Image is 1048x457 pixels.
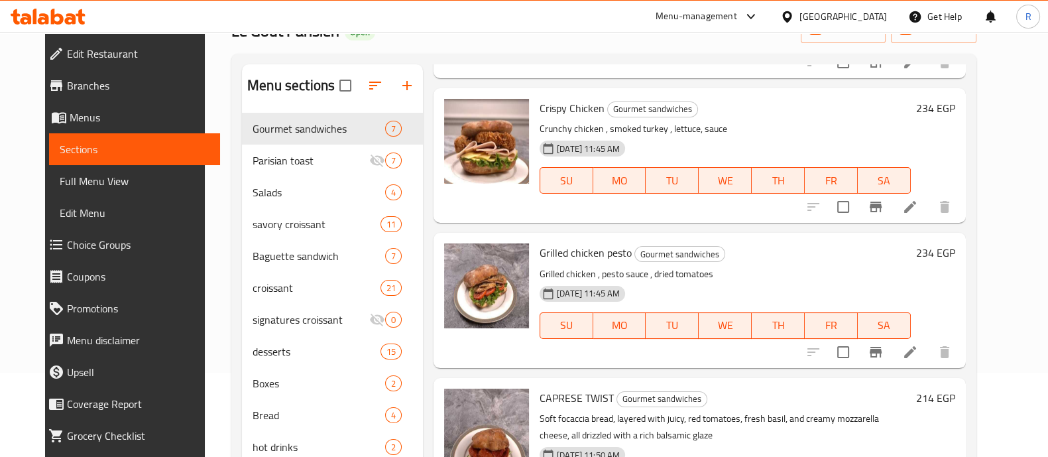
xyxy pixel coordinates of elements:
[805,312,858,339] button: FR
[381,218,401,231] span: 11
[386,186,401,199] span: 4
[242,113,423,145] div: Gourmet sandwiches7
[253,121,385,137] div: Gourmet sandwiches
[49,197,220,229] a: Edit Menu
[651,316,693,335] span: TU
[540,98,605,118] span: Crispy Chicken
[646,167,699,194] button: TU
[1025,9,1031,24] span: R
[752,312,805,339] button: TH
[757,171,799,190] span: TH
[38,261,220,293] a: Coupons
[253,439,385,455] span: hot drinks
[810,316,852,335] span: FR
[253,375,385,391] div: Boxes
[444,99,529,184] img: Crispy Chicken
[385,375,402,391] div: items
[902,199,918,215] a: Edit menu item
[385,439,402,455] div: items
[253,344,380,359] span: desserts
[38,70,220,101] a: Branches
[386,123,401,135] span: 7
[247,76,335,96] h2: Menu sections
[242,399,423,431] div: Bread4
[385,312,402,328] div: items
[331,72,359,99] span: Select all sections
[381,282,401,294] span: 21
[929,336,961,368] button: delete
[67,428,209,444] span: Grocery Checklist
[38,101,220,133] a: Menus
[699,167,752,194] button: WE
[546,316,588,335] span: SU
[242,367,423,399] div: Boxes2
[391,70,423,101] button: Add section
[902,344,918,360] a: Edit menu item
[704,171,746,190] span: WE
[49,133,220,165] a: Sections
[616,391,707,407] div: Gourmet sandwiches
[253,184,385,200] span: Salads
[651,171,693,190] span: TU
[242,304,423,336] div: signatures croissant0
[38,38,220,70] a: Edit Restaurant
[752,167,805,194] button: TH
[386,314,401,326] span: 0
[858,312,911,339] button: SA
[916,99,955,117] h6: 234 EGP
[646,312,699,339] button: TU
[635,247,725,262] span: Gourmet sandwiches
[386,409,401,422] span: 4
[552,143,625,155] span: [DATE] 11:45 AM
[67,78,209,94] span: Branches
[38,229,220,261] a: Choice Groups
[253,216,380,232] span: savory croissant
[60,141,209,157] span: Sections
[829,338,857,366] span: Select to update
[253,407,385,423] div: Bread
[67,396,209,412] span: Coverage Report
[70,109,209,125] span: Menus
[810,171,852,190] span: FR
[546,171,588,190] span: SU
[386,441,401,454] span: 2
[253,248,385,264] span: Baguette sandwich
[38,388,220,420] a: Coverage Report
[242,208,423,240] div: savory croissant11
[67,237,209,253] span: Choice Groups
[38,356,220,388] a: Upsell
[607,101,698,117] div: Gourmet sandwiches
[38,324,220,356] a: Menu disclaimer
[60,173,209,189] span: Full Menu View
[929,191,961,223] button: delete
[385,184,402,200] div: items
[799,9,887,24] div: [GEOGRAPHIC_DATA]
[49,165,220,197] a: Full Menu View
[242,336,423,367] div: desserts15
[67,300,209,316] span: Promotions
[704,316,746,335] span: WE
[540,167,593,194] button: SU
[242,145,423,176] div: Parisian toast7
[380,216,402,232] div: items
[540,243,632,263] span: Grilled chicken pesto
[757,316,799,335] span: TH
[242,272,423,304] div: croissant21
[385,407,402,423] div: items
[540,312,593,339] button: SU
[916,243,955,262] h6: 234 EGP
[359,70,391,101] span: Sort sections
[253,280,380,296] span: croissant
[860,191,892,223] button: Branch-specific-item
[386,377,401,390] span: 2
[540,388,614,408] span: CAPRESE TWIST
[385,248,402,264] div: items
[552,287,625,300] span: [DATE] 11:45 AM
[386,250,401,263] span: 7
[902,23,966,39] span: export
[253,312,369,328] div: signatures croissant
